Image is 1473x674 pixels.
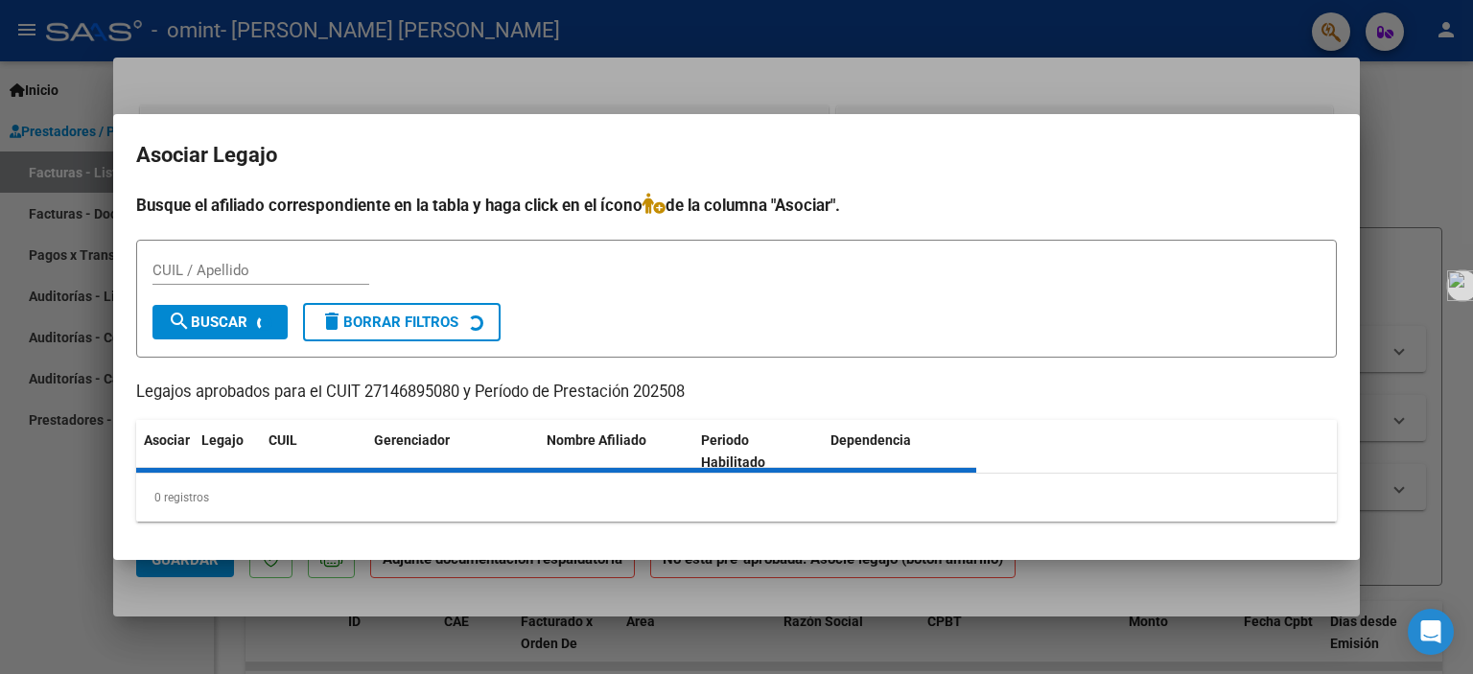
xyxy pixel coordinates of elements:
span: CUIL [269,432,297,448]
span: Legajo [201,432,244,448]
span: Dependencia [830,432,911,448]
span: Gerenciador [374,432,450,448]
span: Periodo Habilitado [701,432,765,470]
div: 0 registros [136,474,1337,522]
mat-icon: search [168,310,191,333]
span: Borrar Filtros [320,314,458,331]
span: Asociar [144,432,190,448]
button: Borrar Filtros [303,303,501,341]
div: Open Intercom Messenger [1408,609,1454,655]
mat-icon: delete [320,310,343,333]
span: Buscar [168,314,247,331]
h4: Busque el afiliado correspondiente en la tabla y haga click en el ícono de la columna "Asociar". [136,193,1337,218]
p: Legajos aprobados para el CUIT 27146895080 y Período de Prestación 202508 [136,381,1337,405]
h2: Asociar Legajo [136,137,1337,174]
button: Buscar [152,305,288,339]
span: Nombre Afiliado [547,432,646,448]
